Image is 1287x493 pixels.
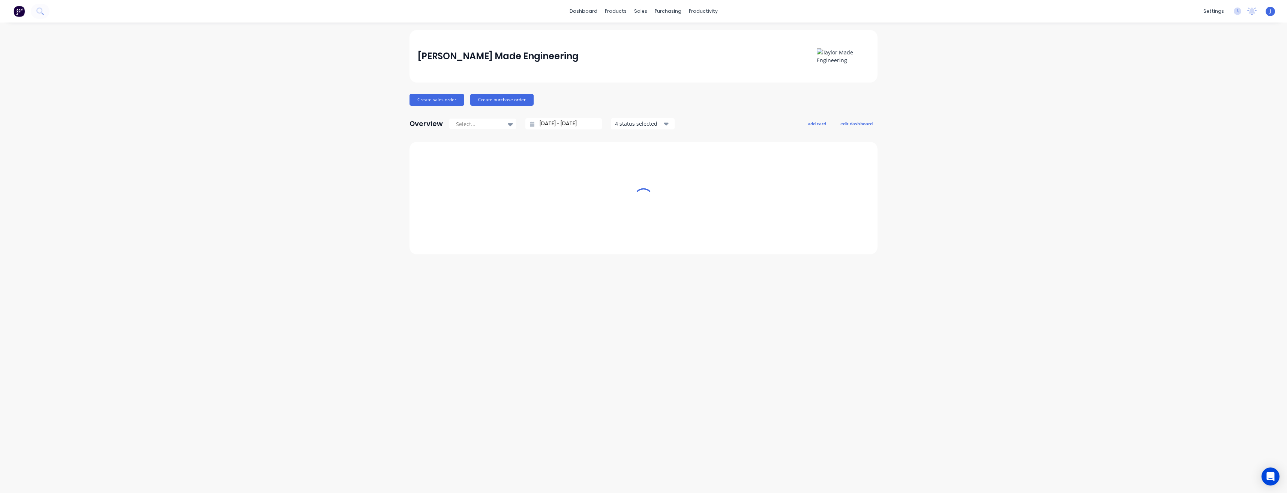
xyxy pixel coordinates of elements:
div: 4 status selected [615,120,662,128]
button: Create sales order [409,94,464,106]
div: Open Intercom Messenger [1261,467,1279,485]
a: dashboard [566,6,601,17]
span: J [1270,8,1271,15]
div: [PERSON_NAME] Made Engineering [418,49,579,64]
div: purchasing [651,6,685,17]
button: add card [803,119,831,128]
img: Taylor Made Engineering [817,48,869,64]
div: productivity [685,6,721,17]
div: Overview [409,116,443,131]
button: 4 status selected [611,118,675,129]
div: products [601,6,630,17]
button: Create purchase order [470,94,534,106]
div: settings [1200,6,1228,17]
div: sales [630,6,651,17]
img: Factory [13,6,25,17]
button: edit dashboard [835,119,877,128]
